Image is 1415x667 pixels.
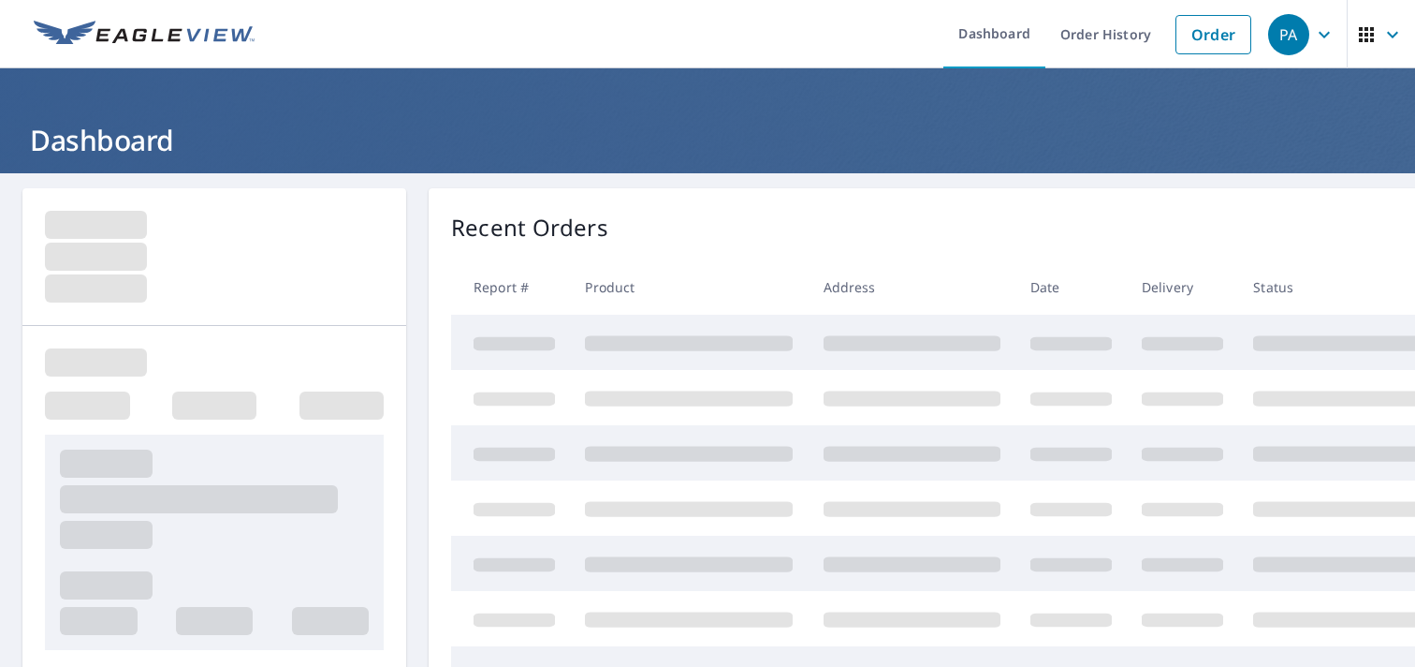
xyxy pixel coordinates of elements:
[22,121,1393,159] h1: Dashboard
[1175,15,1251,54] a: Order
[34,21,255,49] img: EV Logo
[570,259,808,315] th: Product
[1268,14,1309,55] div: PA
[1015,259,1127,315] th: Date
[1127,259,1238,315] th: Delivery
[809,259,1015,315] th: Address
[451,211,608,245] p: Recent Orders
[451,259,570,315] th: Report #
